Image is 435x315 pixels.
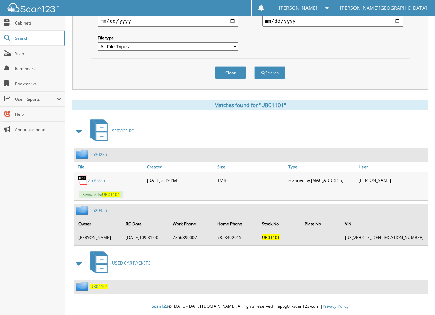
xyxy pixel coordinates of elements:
[254,66,285,79] button: Search
[323,303,349,309] a: Privacy Policy
[7,3,59,12] img: scan123-logo-white.svg
[90,284,108,289] a: UB01101
[169,217,213,231] th: Work Phone
[15,96,57,102] span: User Reports
[76,150,90,159] img: folder2.png
[152,303,168,309] span: Scan123
[145,162,216,172] a: Created
[86,249,151,277] a: USED CAR PACKETS
[357,162,428,172] a: User
[98,35,238,41] label: File type
[216,162,286,172] a: Size
[122,232,169,243] td: [DATE]T09:31:00
[79,191,123,198] span: Keywords:
[286,162,357,172] a: Type
[357,173,428,187] div: [PERSON_NAME]
[102,192,120,197] span: UB01101
[279,6,318,10] span: [PERSON_NAME]
[15,35,60,41] span: Search
[112,260,151,266] span: USED CAR PACKETS
[145,173,216,187] div: [DATE] 3:19 PM
[88,177,105,183] a: 2530235
[301,232,341,243] td: --
[286,173,357,187] div: scanned by [MAC_ADDRESS]
[215,66,246,79] button: Clear
[214,232,258,243] td: 7853492915
[122,217,169,231] th: RO Date
[341,217,427,231] th: VIN
[90,151,107,157] a: 2530235
[76,206,90,215] img: folder2.png
[341,232,427,243] td: [US_VEHICLE_IDENTIFICATION_NUMBER]
[216,173,286,187] div: 1MB
[262,234,280,240] span: UB01101
[169,232,213,243] td: 7856399007
[98,16,238,27] input: start
[262,16,403,27] input: end
[301,217,341,231] th: Plate No
[214,217,258,231] th: Home Phone
[15,81,62,87] span: Bookmarks
[15,20,62,26] span: Cabinets
[258,217,301,231] th: Stock No
[15,50,62,56] span: Scan
[15,66,62,72] span: Reminders
[15,111,62,117] span: Help
[340,6,427,10] span: [PERSON_NAME][GEOGRAPHIC_DATA]
[75,217,122,231] th: Owner
[86,117,134,145] a: SERVICE RO
[112,128,134,134] span: SERVICE RO
[65,298,435,315] div: © [DATE]-[DATE] [DOMAIN_NAME]. All rights reserved | appg01-scan123-com |
[75,232,122,243] td: [PERSON_NAME]
[72,100,428,110] div: Matches found for "UB01101"
[74,162,145,172] a: File
[400,282,435,315] iframe: Chat Widget
[76,282,90,291] img: folder2.png
[78,175,88,185] img: PDF.png
[15,127,62,132] span: Announcements
[90,207,107,213] a: 2529455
